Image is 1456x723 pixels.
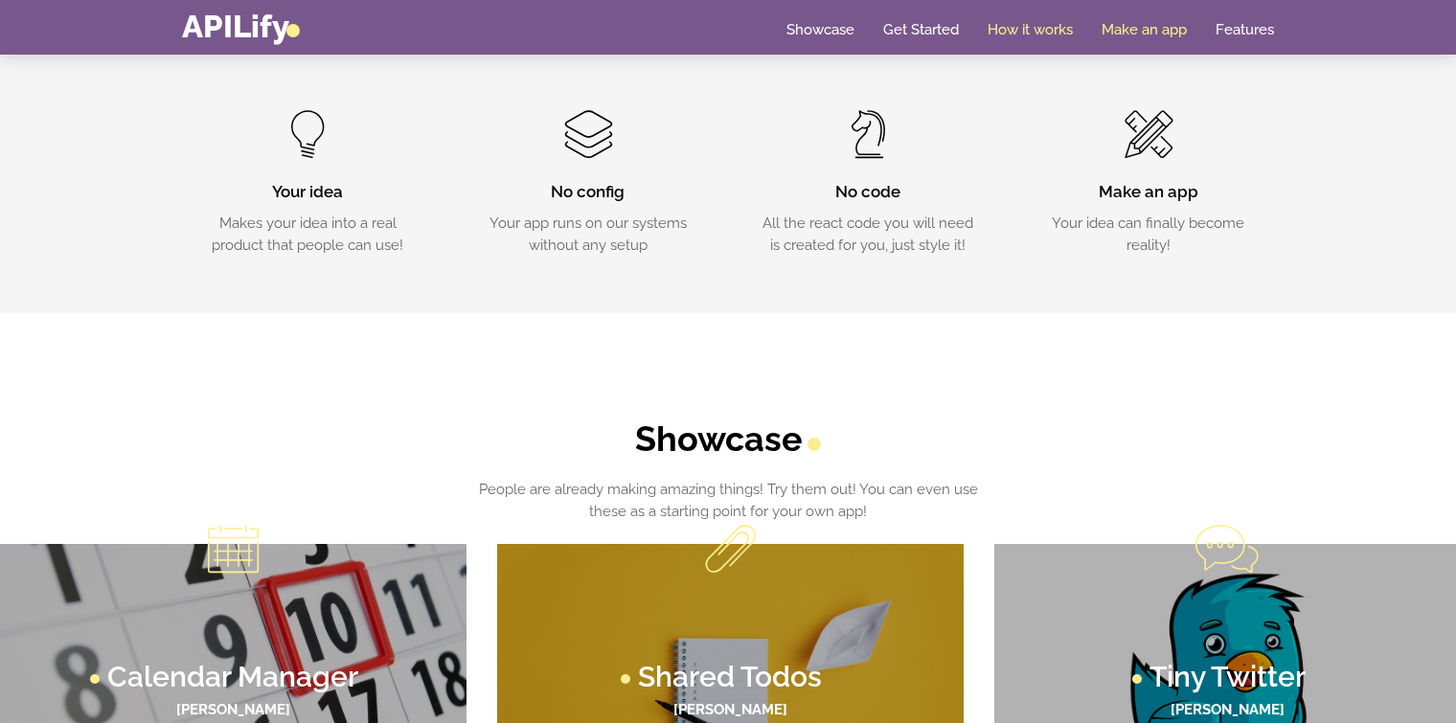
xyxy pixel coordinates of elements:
p: Your app runs on our systems without any setup [477,213,700,256]
h4: [PERSON_NAME] [516,702,944,718]
h3: Make an app [1037,181,1261,204]
h2: Showcase [463,418,994,460]
h3: Your idea [196,181,420,204]
a: How it works [988,20,1073,39]
p: Your idea can finally become reality! [1037,213,1261,256]
h4: [PERSON_NAME] [19,702,447,718]
a: Get Started [883,20,959,39]
h4: [PERSON_NAME] [1013,702,1442,718]
h3: Tiny Twitter [1149,663,1306,691]
a: APILify [182,8,300,45]
a: Features [1216,20,1274,39]
h3: Calendar Manager [107,663,358,691]
a: Showcase [786,20,854,39]
h3: Shared Todos [638,663,822,691]
p: Makes your idea into a real product that people can use! [196,213,420,256]
a: Make an app [1102,20,1187,39]
p: People are already making amazing things! Try them out! You can even use these as a starting poin... [463,479,994,522]
p: All the react code you will need is created for you, just style it! [757,213,980,256]
h3: No config [477,181,700,204]
h3: No code [757,181,980,204]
